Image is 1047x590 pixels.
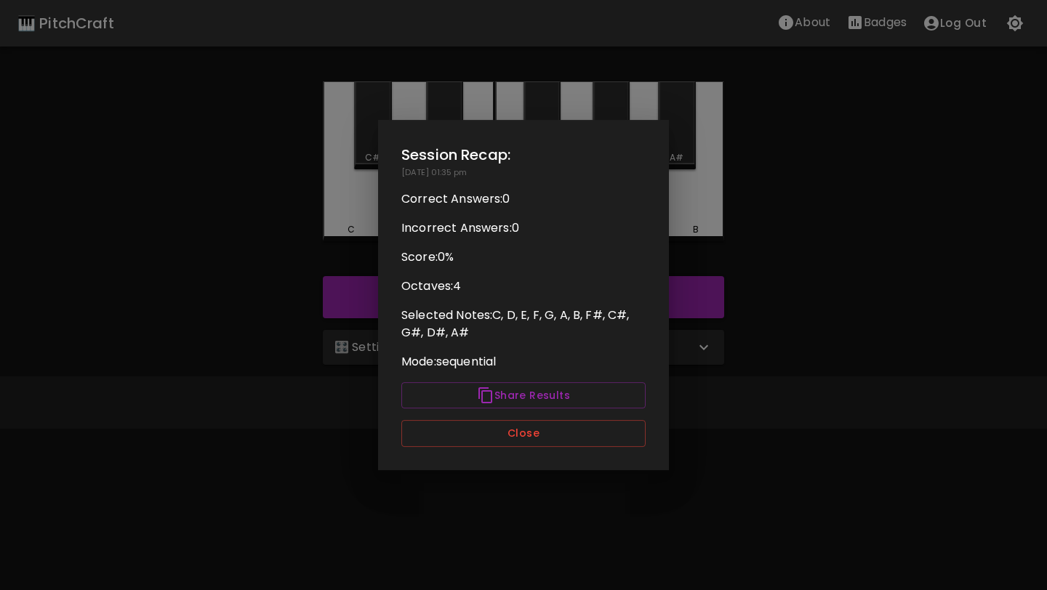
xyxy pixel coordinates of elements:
p: Mode: sequential [401,353,646,371]
h2: Session Recap: [401,143,646,166]
p: Correct Answers: 0 [401,190,646,208]
p: Selected Notes: C, D, E, F, G, A, B, F#, C#, G#, D#, A# [401,307,646,342]
button: Share Results [401,382,646,409]
p: Score: 0 % [401,248,646,266]
p: Incorrect Answers: 0 [401,219,646,237]
p: Octaves: 4 [401,278,646,295]
p: [DATE] 01:35 pm [401,166,646,179]
button: Close [401,420,646,447]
